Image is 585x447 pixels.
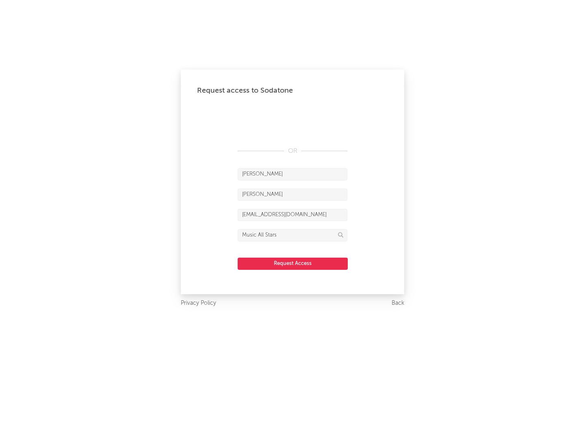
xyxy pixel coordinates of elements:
a: Back [392,298,404,308]
input: First Name [238,168,347,180]
button: Request Access [238,258,348,270]
a: Privacy Policy [181,298,216,308]
div: OR [238,146,347,156]
input: Last Name [238,189,347,201]
div: Request access to Sodatone [197,86,388,95]
input: Email [238,209,347,221]
input: Division [238,229,347,241]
